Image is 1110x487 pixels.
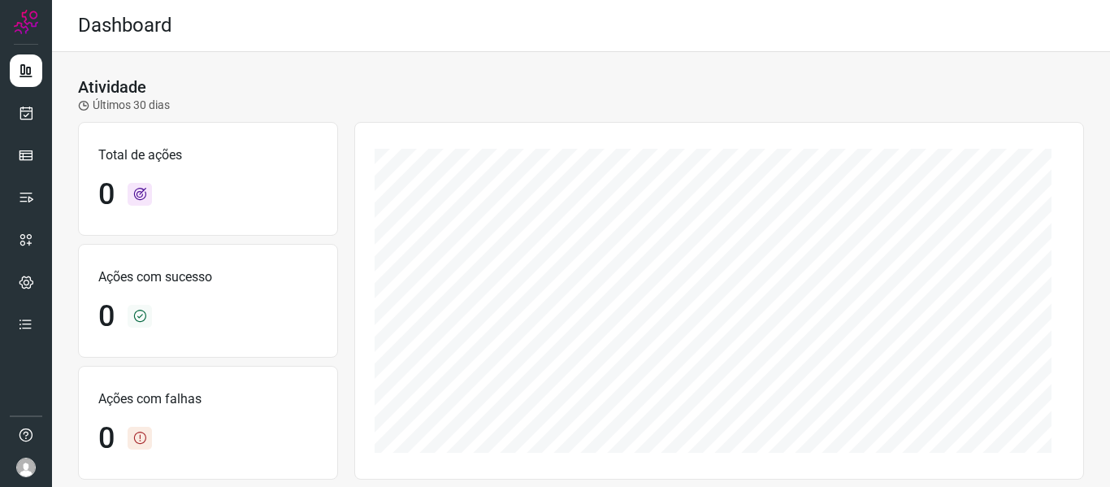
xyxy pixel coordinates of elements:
h1: 0 [98,299,115,334]
img: avatar-user-boy.jpg [16,458,36,477]
p: Últimos 30 dias [78,97,170,114]
h1: 0 [98,421,115,456]
p: Ações com sucesso [98,267,318,287]
h1: 0 [98,177,115,212]
h3: Atividade [78,77,146,97]
p: Total de ações [98,146,318,165]
h2: Dashboard [78,14,172,37]
p: Ações com falhas [98,389,318,409]
img: Logo [14,10,38,34]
